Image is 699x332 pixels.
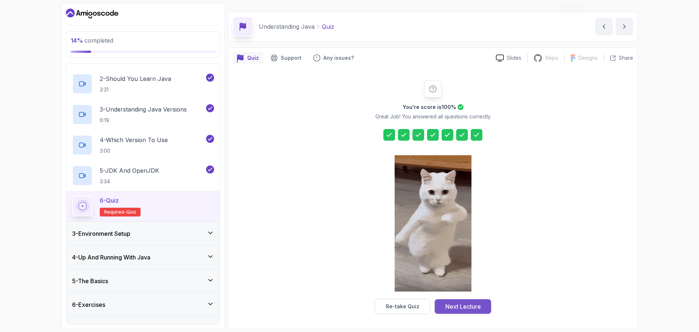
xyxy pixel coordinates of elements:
p: Designs [578,54,598,62]
button: Re-take Quiz [375,299,430,314]
h3: 6 - Exercises [72,300,105,309]
p: Great Job! You answered all questions correctly [375,113,491,120]
button: Share [604,54,633,62]
p: Quiz [247,54,259,62]
p: 5 - JDK And OpenJDK [100,166,159,175]
p: 3:31 [100,86,171,93]
h3: 5 - The Basics [72,277,108,285]
p: Share [619,54,633,62]
p: Any issues? [323,54,354,62]
p: Slides [507,54,521,62]
span: 14 % [71,37,83,44]
button: Next Lecture [435,299,491,314]
div: Next Lecture [445,302,481,311]
p: Support [281,54,301,62]
span: Required- [104,209,126,215]
h3: 3 - Environment Setup [72,229,130,238]
button: 4-Which Version To Use3:00 [72,135,214,155]
h3: 4 - Up And Running With Java [72,253,150,262]
button: 2-Should You Learn Java3:31 [72,74,214,94]
span: completed [71,37,113,44]
a: Slides [490,54,527,62]
button: next content [616,18,633,35]
a: Dashboard [66,8,118,19]
p: Repo [545,54,558,62]
button: 3-Environment Setup [66,222,220,245]
button: quiz button [233,52,263,64]
h2: You're score is 100 % [403,103,456,111]
button: Support button [266,52,306,64]
p: Quiz [322,22,334,31]
p: 6 - Quiz [100,196,119,205]
p: Understanding Java [259,22,315,31]
button: 5-The Basics [66,269,220,293]
p: 2 - Should You Learn Java [100,74,171,83]
button: 6-QuizRequired-quiz [72,196,214,216]
button: 6-Exercises [66,293,220,316]
img: cool-cat [395,155,471,292]
button: Feedback button [309,52,358,64]
button: 3-Understanding Java Versions6:19 [72,104,214,125]
p: 3 - Understanding Java Versions [100,105,187,114]
p: 6:19 [100,117,187,124]
span: quiz [126,209,136,215]
button: 5-JDK And OpenJDK3:34 [72,165,214,186]
p: 3:34 [100,178,159,185]
p: 3:00 [100,147,168,155]
p: 4 - Which Version To Use [100,136,168,144]
button: previous content [595,18,613,35]
div: Re-take Quiz [386,303,419,310]
button: 4-Up And Running With Java [66,246,220,269]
